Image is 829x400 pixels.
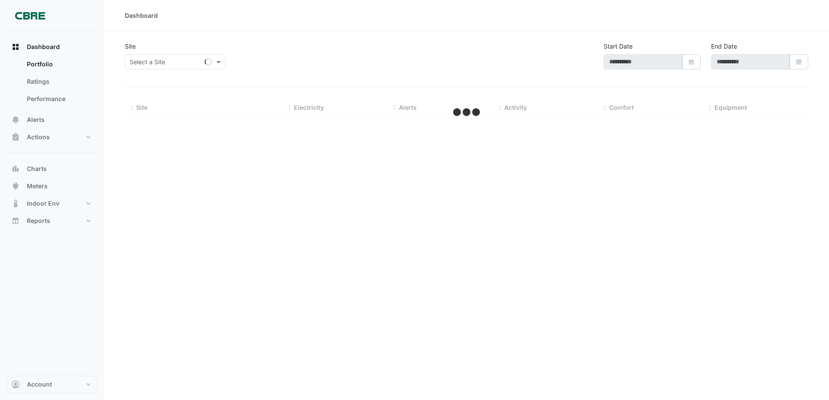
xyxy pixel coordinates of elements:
[504,104,527,111] span: Activity
[7,376,97,393] button: Account
[7,195,97,212] button: Indoor Env
[27,115,45,124] span: Alerts
[20,90,97,108] a: Performance
[294,104,324,111] span: Electricity
[11,43,20,51] app-icon: Dashboard
[20,56,97,73] a: Portfolio
[711,42,737,51] label: End Date
[7,56,97,111] div: Dashboard
[7,111,97,128] button: Alerts
[11,216,20,225] app-icon: Reports
[136,104,147,111] span: Site
[11,199,20,208] app-icon: Indoor Env
[604,42,633,51] label: Start Date
[125,11,158,20] div: Dashboard
[27,380,52,389] span: Account
[11,115,20,124] app-icon: Alerts
[27,182,48,190] span: Meters
[7,177,97,195] button: Meters
[27,216,50,225] span: Reports
[11,164,20,173] app-icon: Charts
[11,182,20,190] app-icon: Meters
[27,43,60,51] span: Dashboard
[20,73,97,90] a: Ratings
[7,128,97,146] button: Actions
[27,133,50,141] span: Actions
[10,7,49,24] img: Company Logo
[609,104,634,111] span: Comfort
[27,199,59,208] span: Indoor Env
[7,38,97,56] button: Dashboard
[7,212,97,230] button: Reports
[27,164,47,173] span: Charts
[715,104,747,111] span: Equipment
[125,42,136,51] label: Site
[7,160,97,177] button: Charts
[11,133,20,141] app-icon: Actions
[399,104,417,111] span: Alerts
